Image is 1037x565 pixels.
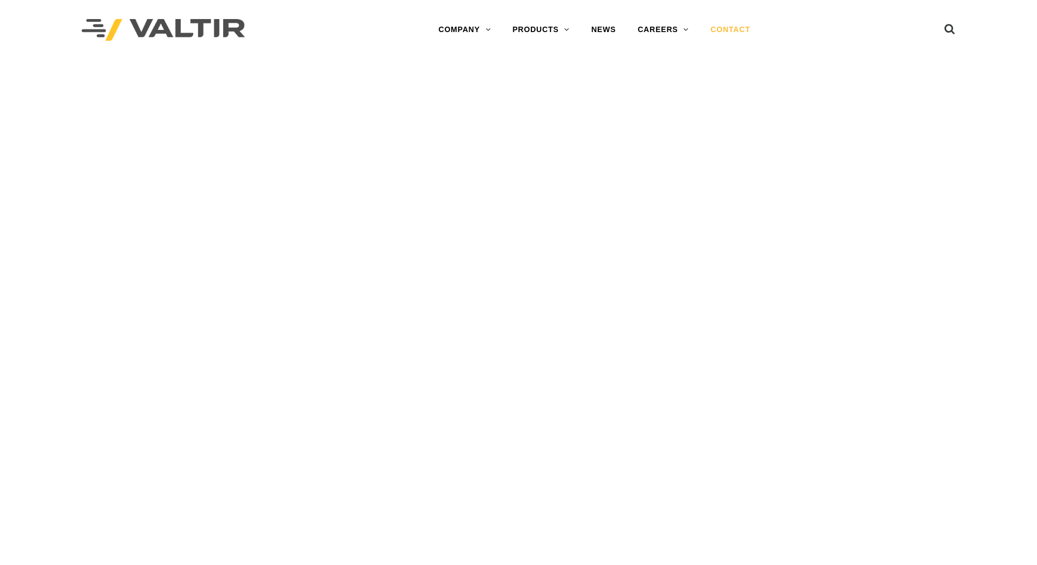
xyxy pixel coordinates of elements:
img: Valtir [82,19,245,41]
a: CONTACT [699,19,761,41]
a: PRODUCTS [501,19,580,41]
a: CAREERS [627,19,699,41]
a: COMPANY [427,19,501,41]
a: NEWS [580,19,627,41]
